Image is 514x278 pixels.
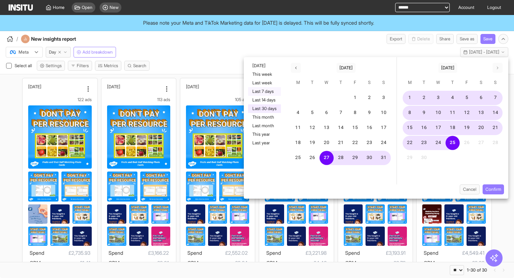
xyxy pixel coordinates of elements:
[15,63,34,68] span: Select all
[198,259,248,267] span: £2.64
[334,121,348,135] button: 14
[46,63,62,69] span: Settings
[460,91,474,105] button: 5
[143,19,374,26] span: Please note your Meta and TikTok Marketing data for [DATE] is delayed. This will be fully synced ...
[474,106,488,120] button: 13
[334,76,347,90] span: Thursday
[82,49,113,55] span: Add breakdown
[469,49,499,55] span: [DATE] - [DATE]
[445,136,460,150] button: 25
[95,61,121,71] button: Metrics
[109,260,120,266] span: CPM
[9,4,33,11] img: Logo
[124,61,150,71] button: Search
[348,151,362,165] button: 29
[291,106,305,120] button: 4
[424,260,435,266] span: CPM
[248,96,281,104] button: Last 14 days
[292,76,304,90] span: Monday
[248,61,281,70] button: [DATE]
[248,87,281,96] button: Last 7 days
[474,121,488,135] button: 20
[418,76,430,90] span: Tuesday
[431,136,445,150] button: 24
[319,121,334,135] button: 13
[403,136,417,150] button: 22
[362,91,377,105] button: 2
[441,65,454,71] span: [DATE]
[21,35,95,43] div: New insights report
[362,121,377,135] button: 16
[408,34,433,44] span: You cannot delete a preset report.
[277,259,327,267] span: £4.46
[44,249,90,257] span: £2,735.93
[362,106,377,120] button: 9
[248,130,281,139] button: This year
[489,76,502,90] span: Sunday
[467,267,487,273] div: 1-30 of 30
[319,151,334,165] button: 27
[28,84,41,89] h2: [DATE]
[248,113,281,121] button: This month
[408,34,433,44] button: Delete
[41,259,90,267] span: £1.41
[445,91,460,105] button: 4
[377,106,391,120] button: 10
[403,121,417,135] button: 15
[37,61,65,71] button: Settings
[320,76,333,90] span: Wednesday
[431,121,445,135] button: 17
[362,136,377,150] button: 23
[248,121,281,130] button: Last month
[6,35,18,43] button: /
[431,106,445,120] button: 10
[438,249,484,257] span: £4,549.41
[266,260,277,266] span: CPM
[107,97,170,103] div: 113 ads
[46,47,71,58] button: Day
[187,260,198,266] span: CPM
[187,250,202,256] span: Spend
[120,259,169,267] span: £2.01
[377,91,391,105] button: 3
[403,76,416,90] span: Monday
[417,136,431,150] button: 23
[248,104,281,113] button: Last 30 days
[460,184,480,194] button: Cancel
[417,91,431,105] button: 2
[305,136,319,150] button: 19
[446,76,459,90] span: Thursday
[348,106,362,120] button: 8
[186,84,241,89] div: Fri 29 August, 2025
[360,249,405,257] span: £3,193.91
[436,34,454,44] button: Share
[109,250,123,256] span: Spend
[334,136,348,150] button: 21
[348,91,362,105] button: 1
[74,47,116,58] button: Add breakdown
[16,35,18,43] span: /
[339,65,353,71] span: [DATE]
[377,136,391,150] button: 24
[403,106,417,120] button: 8
[475,76,488,90] span: Saturday
[363,76,376,90] span: Saturday
[334,106,348,120] button: 7
[488,106,503,120] button: 14
[345,260,356,266] span: CPM
[460,76,473,90] span: Friday
[281,249,327,257] span: £3,221.98
[107,84,162,89] div: Thu 28 August, 2025
[133,63,146,69] span: Search
[30,260,41,266] span: CPM
[49,49,56,55] span: Day
[248,79,281,87] button: Last week
[483,184,504,194] button: Confirm
[337,63,356,73] button: [DATE]
[319,106,334,120] button: 6
[334,151,348,165] button: 28
[377,76,390,90] span: Sunday
[362,151,377,165] button: 30
[460,121,474,135] button: 19
[123,249,169,257] span: £3,166.22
